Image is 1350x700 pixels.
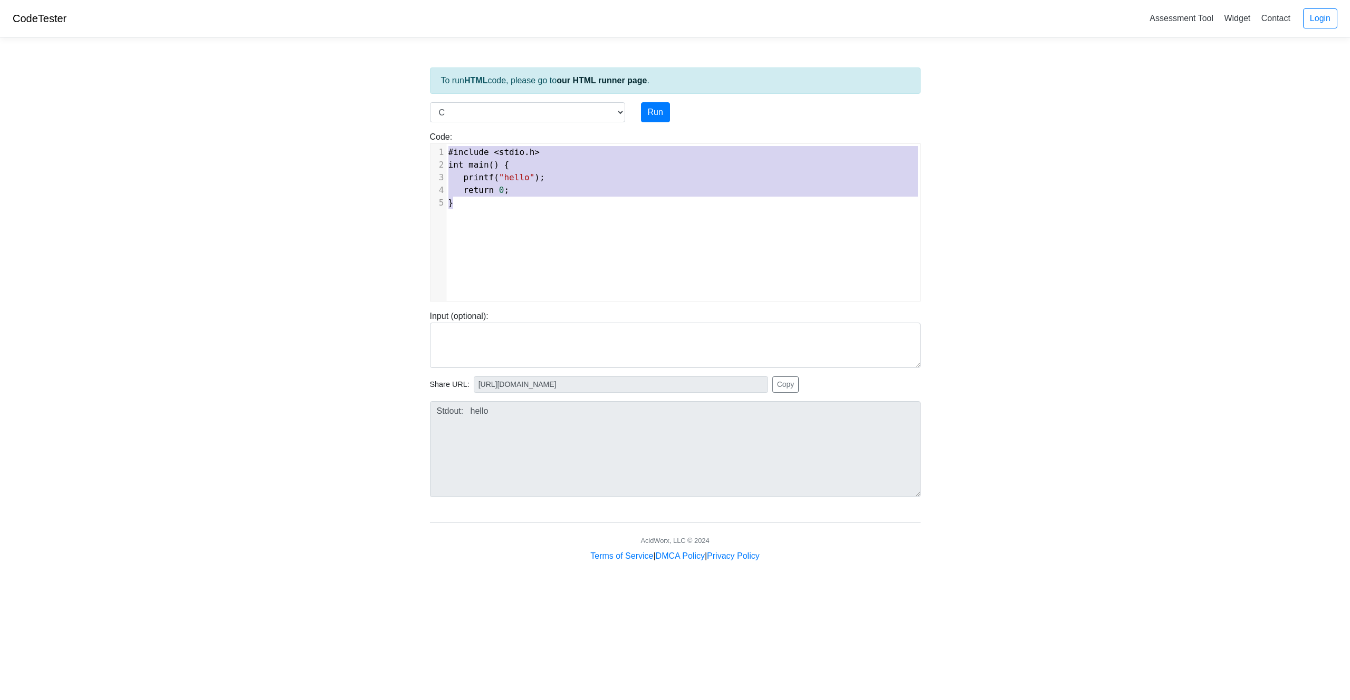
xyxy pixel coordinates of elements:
div: AcidWorx, LLC © 2024 [640,536,709,546]
a: Assessment Tool [1145,9,1218,27]
div: 1 [430,146,446,159]
button: Copy [772,376,799,393]
span: ( ); [448,172,545,182]
a: Widget [1220,9,1255,27]
a: Login [1303,8,1337,28]
span: "hello" [499,172,534,182]
a: CodeTester [13,13,66,24]
button: Run [641,102,670,122]
span: } [448,198,454,208]
div: | | [590,550,759,562]
strong: HTML [464,76,487,85]
div: 2 [430,159,446,171]
div: 4 [430,184,446,197]
span: Share URL: [430,379,470,391]
span: int [448,160,464,170]
span: main [468,160,489,170]
span: . [448,147,540,157]
div: To run code, please go to . [430,67,921,94]
a: Contact [1257,9,1295,27]
div: Input (optional): [422,310,928,368]
span: < [494,147,499,157]
span: () { [448,160,510,170]
span: h [530,147,535,157]
span: stdio [499,147,524,157]
div: 3 [430,171,446,184]
a: our HTML runner page [557,76,647,85]
span: > [534,147,540,157]
a: DMCA Policy [656,551,705,560]
span: printf [463,172,494,182]
span: ; [448,185,510,195]
div: Code: [422,131,928,302]
div: 5 [430,197,446,209]
input: No share available yet [474,376,768,393]
span: #include [448,147,489,157]
span: 0 [499,185,504,195]
a: Privacy Policy [707,551,760,560]
a: Terms of Service [590,551,653,560]
span: return [463,185,494,195]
